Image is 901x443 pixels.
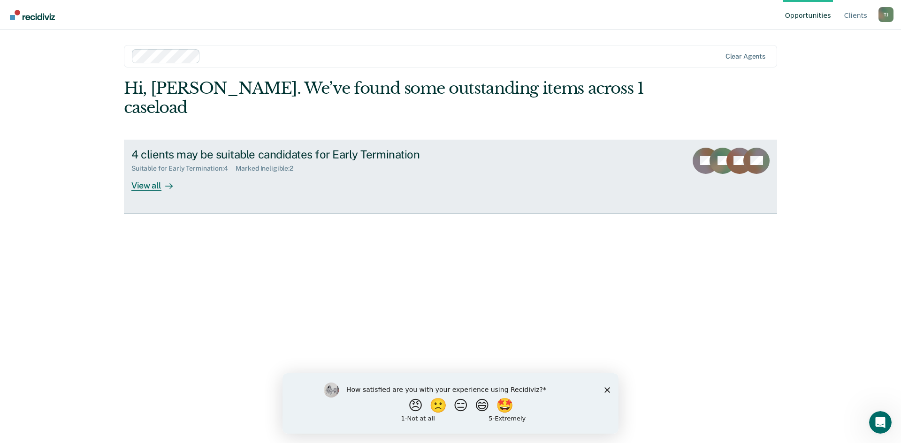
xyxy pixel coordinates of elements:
[283,373,618,434] iframe: Survey by Kim from Recidiviz
[236,165,301,173] div: Marked Ineligible : 2
[131,165,236,173] div: Suitable for Early Termination : 4
[869,411,892,434] iframe: Intercom live chat
[131,148,461,161] div: 4 clients may be suitable candidates for Early Termination
[124,140,777,214] a: 4 clients may be suitable candidates for Early TerminationSuitable for Early Termination:4Marked ...
[725,53,765,60] div: Clear agents
[124,79,647,117] div: Hi, [PERSON_NAME]. We’ve found some outstanding items across 1 caseload
[10,10,55,20] img: Recidiviz
[131,173,184,191] div: View all
[878,7,893,22] button: Profile dropdown button
[878,7,893,22] div: T J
